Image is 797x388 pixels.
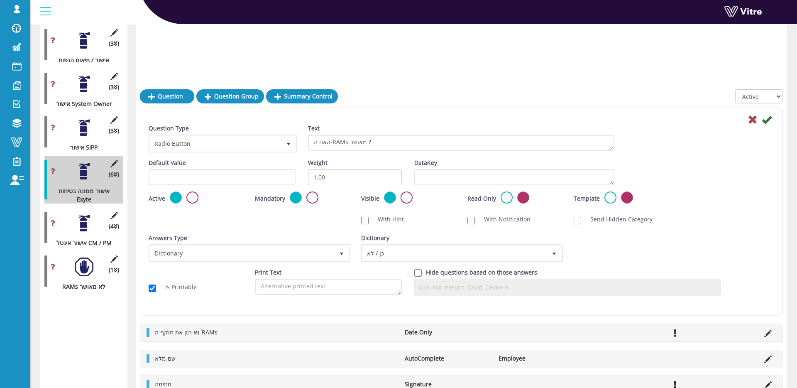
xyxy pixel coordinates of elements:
[362,246,547,260] span: כן / לא
[149,124,189,133] label: Question Type
[150,136,281,151] span: Radio Button
[308,124,320,133] label: Text
[401,354,494,363] li: AutoComplete
[155,380,171,388] span: חתימה
[109,127,119,135] span: (3 )
[157,283,197,291] label: Is Printable
[281,136,296,151] span: select
[414,159,437,167] label: DataKey
[574,217,581,224] input: Send Hidden Category
[155,354,176,362] span: שם מלא
[149,194,165,203] label: Active
[196,89,264,103] a: Question Group
[574,194,600,203] label: Template
[361,194,379,203] label: Visible
[467,194,496,203] label: Read Only
[109,222,119,231] span: (4 )
[361,217,369,224] input: With Hint
[255,268,281,277] label: Print Text
[467,217,475,224] input: With Notification
[414,269,422,277] input: Hide question based on answer
[417,281,718,294] input: Like: Not relevant, David, Device 9
[44,143,117,152] div: אישור SIPP
[494,354,588,363] li: Employee
[44,282,117,291] div: RAMs לא מאושר
[44,187,117,204] div: אישור ממונה בטיחות Exyte
[155,328,218,336] span: נא הזן את תוקף ה-RAMs
[308,135,614,151] textarea: האם ה-RAMs מאושר ?
[361,234,389,242] label: Dictionary
[150,246,334,260] span: Dictionary
[266,89,338,103] a: Summary Control
[109,39,119,48] span: (3 )
[369,215,404,223] label: With Hint
[547,246,562,260] span: select
[149,159,186,167] label: Default Value
[308,159,328,167] label: Weight
[426,268,537,277] label: Hide questions based on those answers
[582,215,653,223] label: Send Hidden Category
[109,83,119,91] span: (3 )
[140,89,194,103] a: Question
[44,56,117,64] div: אישור / תיאום הנפות
[109,266,119,274] span: (1 )
[149,285,156,292] input: Is Printable
[109,170,119,179] span: (6 )
[476,215,531,223] label: With Notification
[44,239,117,247] div: אישור אינטל CM / PM
[44,100,117,108] div: אישור System Owner
[255,194,285,203] label: Mandatory
[149,234,187,242] label: Answers Type
[401,328,494,336] li: Date Only
[334,246,349,260] span: select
